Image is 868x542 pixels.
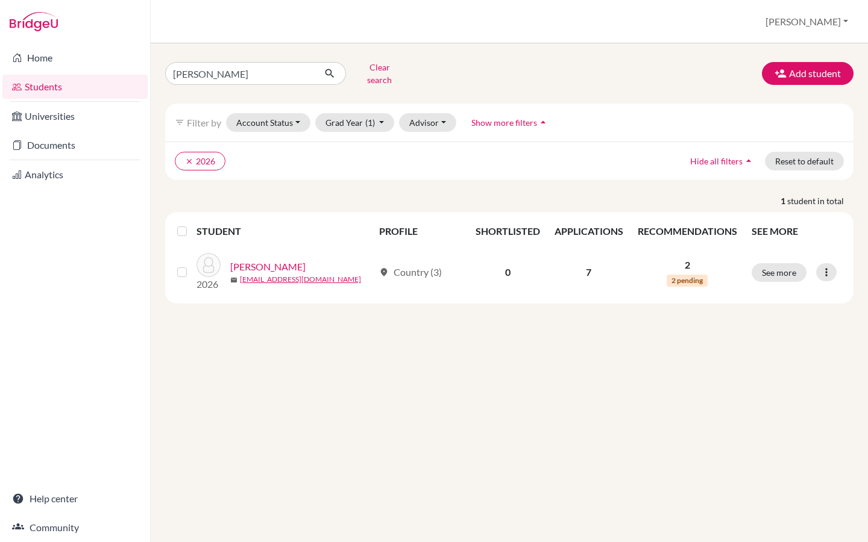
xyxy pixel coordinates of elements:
[365,117,375,128] span: (1)
[175,152,225,170] button: clear2026
[197,217,372,246] th: STUDENT
[197,253,221,277] img: D'Alessandro, Nicolas
[744,217,849,246] th: SEE MORE
[760,10,854,33] button: [PERSON_NAME]
[468,217,547,246] th: SHORTLISTED
[2,133,148,157] a: Documents
[547,246,631,299] td: 7
[537,116,549,128] i: arrow_drop_up
[743,155,755,167] i: arrow_drop_up
[2,75,148,99] a: Students
[315,113,395,132] button: Grad Year(1)
[631,217,744,246] th: RECOMMENDATIONS
[787,195,854,207] span: student in total
[10,12,58,31] img: Bridge-U
[752,263,807,282] button: See more
[2,104,148,128] a: Universities
[638,258,737,272] p: 2
[379,267,389,277] span: location_on
[680,152,765,170] button: Hide all filtersarrow_drop_up
[240,274,361,285] a: [EMAIL_ADDRESS][DOMAIN_NAME]
[379,265,442,279] div: Country (3)
[197,277,221,291] p: 2026
[346,58,413,89] button: Clear search
[372,217,468,246] th: PROFILE
[2,487,148,511] a: Help center
[230,276,237,284] span: mail
[165,62,315,85] input: Find student by name...
[187,117,221,128] span: Filter by
[2,163,148,187] a: Analytics
[399,113,456,132] button: Advisor
[185,157,193,166] i: clear
[762,62,854,85] button: Add student
[468,246,547,299] td: 0
[471,117,537,128] span: Show more filters
[230,260,306,274] a: [PERSON_NAME]
[461,113,559,132] button: Show more filtersarrow_drop_up
[2,516,148,540] a: Community
[667,275,708,287] span: 2 pending
[781,195,787,207] strong: 1
[175,117,184,127] i: filter_list
[547,217,631,246] th: APPLICATIONS
[226,113,310,132] button: Account Status
[765,152,844,170] button: Reset to default
[690,156,743,166] span: Hide all filters
[2,46,148,70] a: Home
